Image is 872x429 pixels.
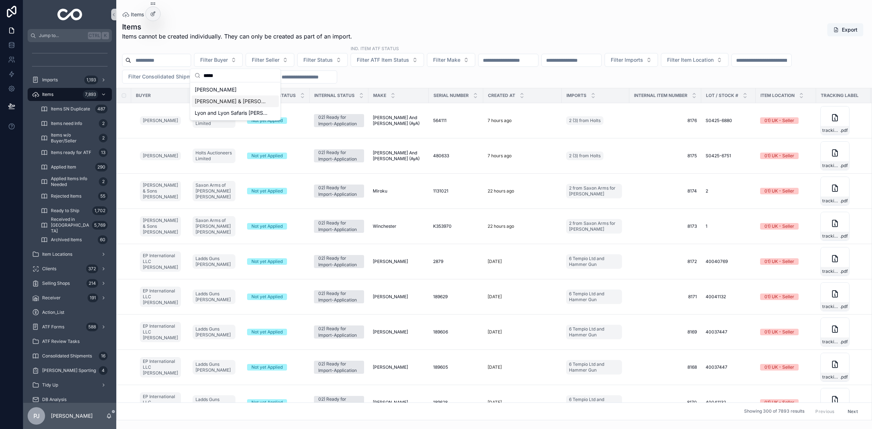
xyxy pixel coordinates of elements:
[246,53,294,67] button: Select Button
[634,329,697,335] span: 8169
[373,115,424,126] a: [PERSON_NAME] And [PERSON_NAME] (AyA)
[195,98,267,105] span: [PERSON_NAME] & [PERSON_NAME] [PERSON_NAME]
[140,250,184,273] a: EP International LLC [PERSON_NAME]
[247,223,305,230] a: Not yet Applied
[51,193,81,199] span: Rejected Items
[605,53,658,67] button: Select Button
[634,188,697,194] a: 8174
[140,320,184,344] a: EP International LLC [PERSON_NAME]
[28,29,112,42] button: Jump to...CtrlK
[28,349,112,363] a: Consolidated Shipments16
[200,56,228,64] span: Filter Buyer
[566,218,625,235] a: 2 from Saxon Arms for [PERSON_NAME]
[247,294,305,300] a: Not yet Applied
[373,150,424,162] a: [PERSON_NAME] And [PERSON_NAME] (AyA)
[820,177,866,206] a: tracking_label.pdf
[143,153,178,159] span: [PERSON_NAME]
[57,9,82,20] img: App logo
[433,259,443,264] span: 2879
[247,117,305,124] a: Not yet Applied
[764,223,794,230] div: 01) UK - Seller
[840,198,848,204] span: .pdf
[433,259,479,264] a: 2879
[760,258,812,265] a: 01) UK - Seller
[42,280,70,286] span: Selling Shops
[251,258,283,265] div: Not yet Applied
[122,70,214,84] button: Select Button
[193,181,235,201] a: Saxon Arms of [PERSON_NAME] [PERSON_NAME]
[314,361,364,374] a: 02) Ready for Import-Application
[98,192,108,201] div: 55
[195,115,233,126] span: Holts Auctioneers Limited
[140,215,184,238] a: [PERSON_NAME] & Sons [PERSON_NAME]
[373,223,424,229] a: Winchester
[706,223,751,229] a: 1
[760,223,812,230] a: 01) UK - Seller
[318,325,360,339] div: 02) Ready for Import-Application
[706,329,751,335] a: 40037447
[764,188,794,194] div: 01) UK - Seller
[566,325,622,339] a: 6 Tempio Ltd and Hammer Gun
[706,118,751,124] a: S0425-6880
[706,118,732,124] span: S0425-6880
[634,259,697,264] a: 8172
[247,329,305,335] a: Not yet Applied
[36,175,112,188] a: Applied Items Info Needed2
[42,92,53,97] span: Items
[247,153,305,159] a: Not yet Applied
[193,149,235,163] a: Holts Auctioneers Limited
[566,182,625,200] a: 2 from Saxon Arms for [PERSON_NAME]
[706,259,728,264] span: 40040769
[760,364,812,371] a: 01) UK - Seller
[193,290,235,304] a: Ladds Guns [PERSON_NAME]
[193,288,238,305] a: Ladds Guns [PERSON_NAME]
[36,190,112,203] a: Rejected Items55
[314,149,364,162] a: 02) Ready for Import-Application
[820,141,866,170] a: tracking_label.pdf
[634,153,697,159] span: 8175
[42,353,92,359] span: Consolidated Shipments
[764,153,794,159] div: 01) UK - Seller
[251,294,283,300] div: Not yet Applied
[84,76,98,84] div: 1,193
[634,118,697,124] a: 8176
[51,164,76,170] span: Applied Item
[194,53,243,67] button: Select Button
[193,360,235,375] a: Ladds Guns [PERSON_NAME]
[51,150,91,155] span: Items ready for ATF
[569,220,619,232] span: 2 from Saxon Arms for [PERSON_NAME]
[143,288,178,305] span: EP International LLC [PERSON_NAME]
[566,290,622,304] a: 6 Tempio Ltd and Hammer Gun
[28,262,112,275] a: Clients372
[760,329,812,335] a: 01) UK - Seller
[822,304,840,309] span: tracking_label
[99,119,108,128] div: 2
[36,146,112,159] a: Items ready for ATF13
[433,223,452,229] span: K353970
[822,128,840,133] span: tracking_label
[99,352,108,360] div: 16
[822,198,840,204] span: tracking_label
[760,153,812,159] a: 01) UK - Seller
[51,121,82,126] span: Items need Info
[42,339,80,344] span: ATF Review Tasks
[634,223,697,229] span: 8173
[36,233,112,246] a: Archived Items60
[822,163,840,169] span: tracking_label
[193,179,238,203] a: Saxon Arms of [PERSON_NAME] [PERSON_NAME]
[42,77,58,83] span: Imports
[764,294,794,300] div: 01) UK - Seller
[488,188,514,194] p: 22 hours ago
[569,291,619,303] span: 6 Tempio Ltd and Hammer Gun
[42,266,56,272] span: Clients
[840,233,848,239] span: .pdf
[36,204,112,217] a: Ready to Ship1,702
[251,117,283,124] div: Not yet Applied
[840,339,848,345] span: .pdf
[706,188,708,194] span: 2
[566,323,625,341] a: 6 Tempio Ltd and Hammer Gun
[488,329,557,335] a: [DATE]
[128,73,199,80] span: Filter Consolidated Shipment
[193,112,238,129] a: Holts Auctioneers Limited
